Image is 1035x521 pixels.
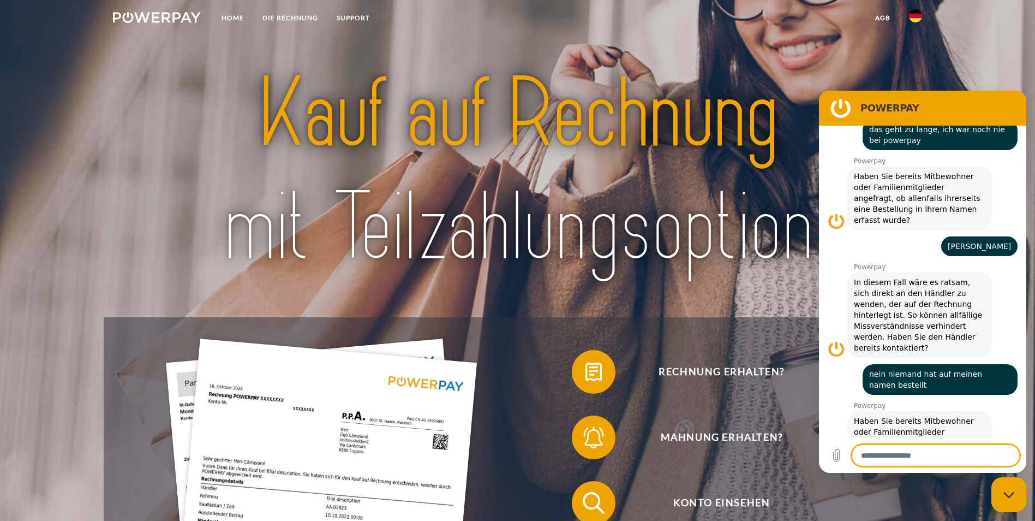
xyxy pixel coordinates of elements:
[909,9,922,22] img: de
[991,477,1026,512] iframe: Schaltfläche zum Öffnen des Messaging-Fensters; Konversation läuft
[253,8,327,28] a: DIE RECHNUNG
[580,358,607,386] img: qb_bill.svg
[113,12,201,23] img: logo-powerpay-white.svg
[572,350,855,394] button: Rechnung erhalten?
[327,8,379,28] a: SUPPORT
[588,416,855,459] span: Mahnung erhalten?
[153,52,882,290] img: title-powerpay_de.svg
[580,424,607,451] img: qb_bell.svg
[572,416,855,459] button: Mahnung erhalten?
[866,8,900,28] a: agb
[588,350,855,394] span: Rechnung erhalten?
[819,91,1026,473] iframe: Messaging-Fenster
[212,8,253,28] a: Home
[580,489,607,517] img: qb_search.svg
